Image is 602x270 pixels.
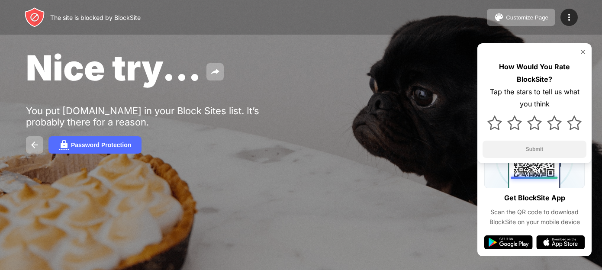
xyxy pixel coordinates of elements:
img: star.svg [527,116,542,130]
img: pallet.svg [494,12,504,22]
img: back.svg [29,140,40,150]
img: header-logo.svg [24,7,45,28]
button: Submit [483,141,586,158]
img: star.svg [547,116,562,130]
div: Customize Page [506,14,548,21]
div: Password Protection [71,141,131,148]
img: rate-us-close.svg [579,48,586,55]
img: star.svg [507,116,522,130]
span: Nice try... [26,47,201,89]
img: star.svg [487,116,502,130]
div: The site is blocked by BlockSite [50,14,141,21]
div: Scan the QR code to download BlockSite on your mobile device [484,207,585,227]
img: menu-icon.svg [564,12,574,22]
button: Customize Page [487,9,555,26]
button: Password Protection [48,136,142,154]
img: app-store.svg [536,235,585,249]
img: google-play.svg [484,235,533,249]
img: star.svg [567,116,582,130]
img: share.svg [210,67,220,77]
div: How Would You Rate BlockSite? [483,61,586,86]
div: You put [DOMAIN_NAME] in your Block Sites list. It’s probably there for a reason. [26,105,293,128]
div: Tap the stars to tell us what you think [483,86,586,111]
img: password.svg [59,140,69,150]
